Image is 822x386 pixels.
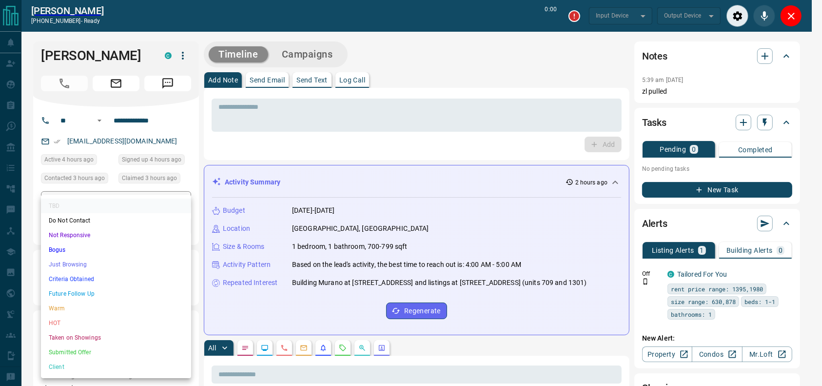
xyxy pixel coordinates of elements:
[41,243,191,257] li: Bogus
[41,316,191,330] li: HOT
[41,213,191,228] li: Do Not Contact
[41,301,191,316] li: Warm
[41,228,191,243] li: Not Responsive
[41,360,191,374] li: Client
[41,286,191,301] li: Future Follow Up
[41,257,191,272] li: Just Browsing
[41,330,191,345] li: Taken on Showings
[41,345,191,360] li: Submitted Offer
[41,272,191,286] li: Criteria Obtained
